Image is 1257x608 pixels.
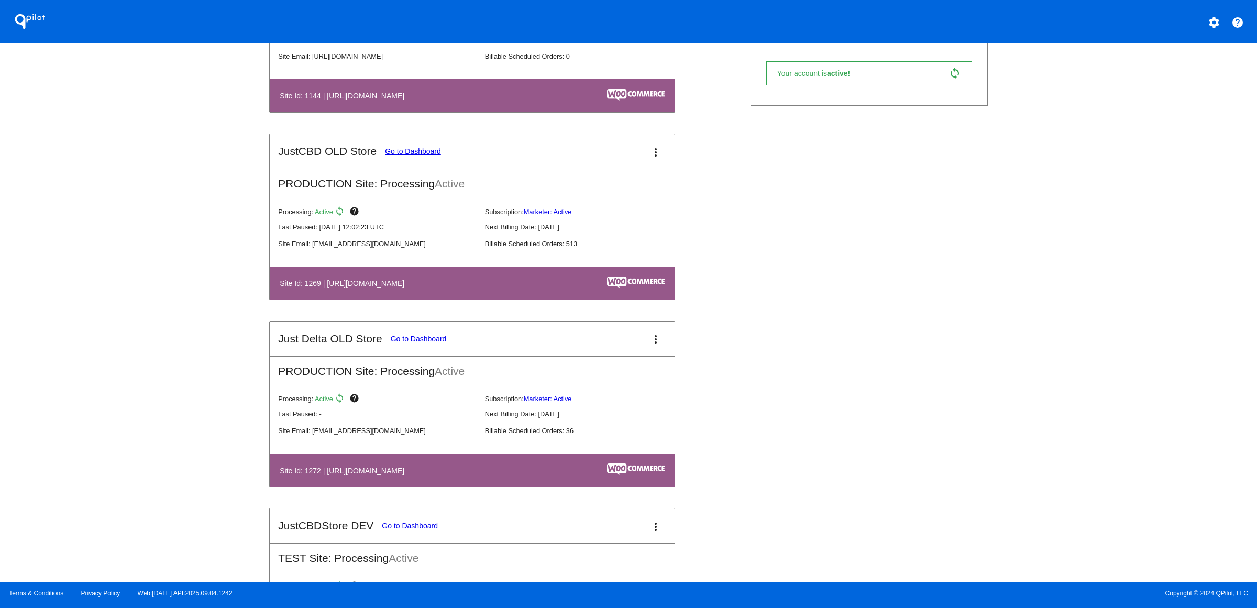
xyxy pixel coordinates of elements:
p: Next Billing Date: [DATE] [485,223,683,231]
mat-icon: sync [335,393,347,406]
h4: Site Id: 1144 | [URL][DOMAIN_NAME] [280,92,410,100]
mat-icon: sync [335,581,347,593]
h2: PRODUCTION Site: Processing [270,169,675,190]
mat-icon: sync [335,206,347,219]
p: Site Email: [EMAIL_ADDRESS][DOMAIN_NAME] [278,427,476,435]
mat-icon: help [349,581,362,593]
mat-icon: help [1231,16,1244,29]
img: c53aa0e5-ae75-48aa-9bee-956650975ee5 [607,89,665,101]
mat-icon: sync [949,67,961,80]
a: Go to Dashboard [391,335,447,343]
h1: QPilot [9,11,51,32]
p: Site Email: [EMAIL_ADDRESS][DOMAIN_NAME] [278,240,476,248]
span: Your account is [777,69,861,78]
a: Go to Dashboard [382,522,438,530]
h4: Site Id: 1272 | [URL][DOMAIN_NAME] [280,467,410,475]
p: Next Billing Date: [DATE] [485,410,683,418]
p: Last Paused: - [278,410,476,418]
mat-icon: help [349,206,362,219]
h2: JustCBDStore DEV [278,519,373,532]
p: Billable Scheduled Orders: 0 [485,52,683,60]
a: Web:[DATE] API:2025.09.04.1242 [138,590,233,597]
a: Your account isactive! sync [766,61,972,85]
a: Marketer: Active [524,395,572,403]
p: Site Email: [URL][DOMAIN_NAME] [278,52,476,60]
a: Go to Dashboard [385,147,441,156]
mat-icon: more_vert [649,521,662,533]
p: Subscription: [485,395,683,403]
span: Copyright © 2024 QPilot, LLC [637,590,1248,597]
p: Billable Scheduled Orders: 513 [485,240,683,248]
p: Processing: [278,393,476,406]
span: Active [389,552,418,564]
mat-icon: help [349,393,362,406]
p: Processing: [278,206,476,219]
h4: Site Id: 1269 | [URL][DOMAIN_NAME] [280,279,410,288]
p: Processing: [278,581,476,593]
p: Last Paused: [DATE] 12:02:23 UTC [278,223,476,231]
h2: TEST Site: Processing [270,544,675,565]
a: Marketer: Active [524,208,572,216]
p: Subscription: [485,208,683,216]
mat-icon: more_vert [649,146,662,159]
mat-icon: more_vert [649,333,662,346]
mat-icon: settings [1208,16,1220,29]
span: Active [435,365,465,377]
span: Active [315,395,333,403]
h2: Just Delta OLD Store [278,333,382,345]
span: active! [827,69,855,78]
p: Billable Scheduled Orders: 36 [485,427,683,435]
img: c53aa0e5-ae75-48aa-9bee-956650975ee5 [607,277,665,288]
h2: PRODUCTION Site: Processing [270,357,675,378]
span: Active [315,208,333,216]
span: Active [435,178,465,190]
a: Terms & Conditions [9,590,63,597]
img: c53aa0e5-ae75-48aa-9bee-956650975ee5 [607,463,665,475]
a: Privacy Policy [81,590,120,597]
h2: JustCBD OLD Store [278,145,377,158]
